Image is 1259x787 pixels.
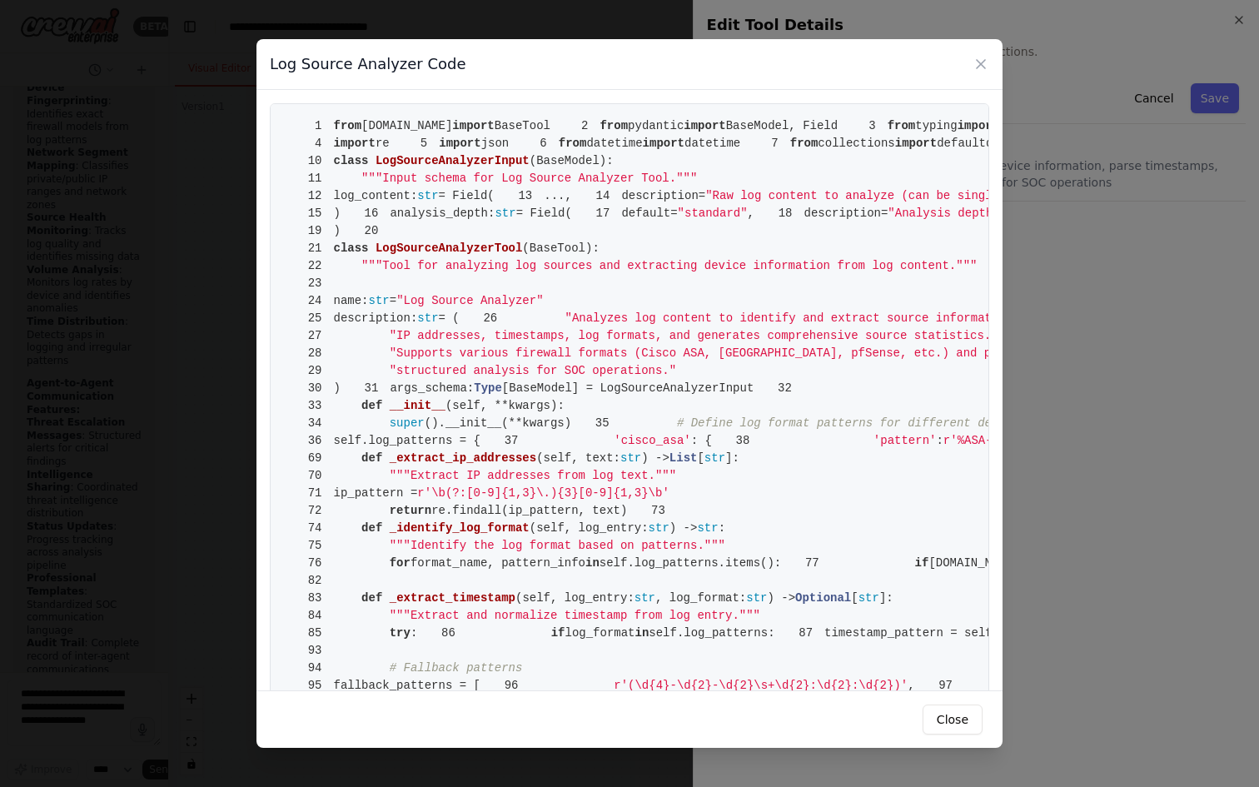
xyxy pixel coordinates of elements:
span: self.log_patterns.items(): [600,556,781,570]
span: ().__init__(**kwargs) [425,416,571,430]
span: from [559,137,587,150]
span: 14 [572,187,622,205]
span: ) -> [641,451,669,465]
span: : [411,626,417,640]
span: 4 [284,135,334,152]
span: 19 [284,222,334,240]
span: 3 [838,117,888,135]
span: 85 [284,625,334,642]
span: [ [851,591,858,605]
span: BaseModel, Field [726,119,838,132]
span: from [600,119,628,132]
span: json [481,137,510,150]
span: name: [334,294,369,307]
span: = ( [439,311,460,325]
span: import [643,137,684,150]
span: import [958,119,999,132]
span: log_content: [334,189,418,202]
span: : [719,521,725,535]
span: : { [691,434,712,447]
span: List [669,451,698,465]
span: 32 [754,380,804,397]
span: 77 [781,555,831,572]
span: 70 [284,467,334,485]
span: import [684,119,725,132]
span: """Input schema for Log Source Analyzer Tool.""" [361,172,697,185]
span: "Supports various firewall formats (Cisco ASA, [GEOGRAPHIC_DATA], pfSense, etc.) and provides " [390,346,1054,360]
span: 73 [627,502,677,520]
span: from [334,119,362,132]
span: re.findall(ip_pattern, text) [431,504,627,517]
span: ]: [725,451,739,465]
span: 17 [572,205,622,222]
span: ): [550,399,565,412]
span: ) -> [669,521,698,535]
span: [DOMAIN_NAME] [361,119,452,132]
span: """Extract IP addresses from log text.""" [390,469,676,482]
span: LogSourceAnalyzerTool [376,242,522,255]
span: default= [621,207,677,220]
span: BaseModel [536,154,600,167]
span: 21 [284,240,334,257]
span: Type [474,381,502,395]
span: """Tool for analyzing log sources and extracting device information from log content.""" [361,259,977,272]
span: self, log_entry: [536,521,648,535]
span: ( [536,451,543,465]
span: [BaseModel] = LogSourceAnalyzerInput [502,381,754,395]
span: 35 [571,415,621,432]
span: self.log_patterns = { [284,434,480,447]
h3: Log Source Analyzer Code [270,52,466,76]
span: 31 [341,380,391,397]
span: 26 [460,310,510,327]
span: import [334,137,376,150]
span: [ [697,451,704,465]
span: import [895,137,937,150]
span: 12 [284,187,334,205]
span: """Identify the log format based on patterns.""" [390,539,725,552]
span: ) -> [767,591,795,605]
span: str [697,521,718,535]
span: str [495,207,515,220]
span: # Define log format patterns for different devices [677,416,1027,430]
span: try [390,626,411,640]
span: ip_pattern = [334,486,418,500]
span: ( [522,242,529,255]
span: in [585,556,600,570]
span: re [376,137,390,150]
span: """Extract and normalize timestamp from log entry.""" [390,609,760,622]
span: str [746,591,767,605]
span: 5 [390,135,440,152]
span: = Field( [439,189,495,202]
span: class [334,242,369,255]
span: if [551,626,565,640]
span: 'cisco_asa' [614,434,690,447]
span: "Log Source Analyzer" [396,294,543,307]
span: ( [445,399,452,412]
span: 15 [284,205,334,222]
span: 75 [284,537,334,555]
span: = Field( [516,207,572,220]
span: 84 [284,607,334,625]
span: datetime [586,137,642,150]
span: self, text: [544,451,620,465]
span: 22 [284,257,334,275]
span: 2 [550,117,600,135]
span: Optional [795,591,851,605]
span: description= [804,207,888,220]
span: ) [284,381,341,395]
span: BaseTool [495,119,550,132]
span: ) [284,207,341,220]
span: BaseTool [530,242,585,255]
span: 7 [740,135,790,152]
span: = [390,294,396,307]
span: 95 [284,677,334,695]
span: 97 [915,677,965,695]
span: import [439,137,480,150]
span: _extract_timestamp [390,591,515,605]
span: 83 [284,590,334,607]
span: ) [284,224,341,237]
span: 24 [284,292,334,310]
span: datetime [684,137,740,150]
span: 34 [284,415,334,432]
span: 16 [341,205,391,222]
